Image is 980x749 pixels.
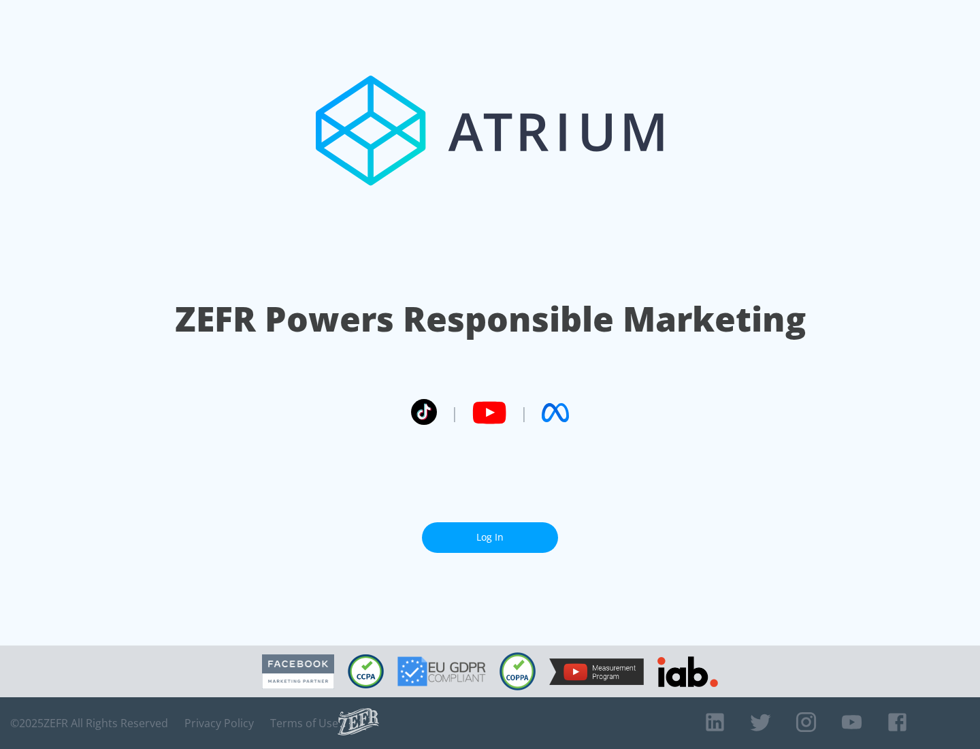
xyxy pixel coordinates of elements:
a: Log In [422,522,558,553]
img: Facebook Marketing Partner [262,654,334,689]
h1: ZEFR Powers Responsible Marketing [175,296,806,342]
a: Terms of Use [270,716,338,730]
span: | [451,402,459,423]
a: Privacy Policy [184,716,254,730]
img: YouTube Measurement Program [549,658,644,685]
span: | [520,402,528,423]
span: © 2025 ZEFR All Rights Reserved [10,716,168,730]
img: COPPA Compliant [500,652,536,690]
img: IAB [657,656,718,687]
img: CCPA Compliant [348,654,384,688]
img: GDPR Compliant [397,656,486,686]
